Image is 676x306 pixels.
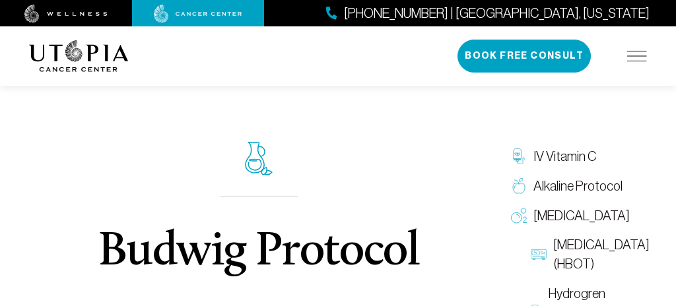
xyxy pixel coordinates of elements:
a: [MEDICAL_DATA] (HBOT) [524,230,647,279]
button: Book Free Consult [457,40,591,73]
h1: Budwig Protocol [98,229,419,276]
a: [MEDICAL_DATA] [504,201,647,231]
a: IV Vitamin C [504,142,647,171]
span: [MEDICAL_DATA] [533,206,630,226]
span: Alkaline Protocol [533,177,623,196]
span: [PHONE_NUMBER] | [GEOGRAPHIC_DATA], [US_STATE] [344,4,650,23]
img: Alkaline Protocol [511,178,527,194]
img: wellness [24,5,108,23]
img: icon [245,142,273,175]
img: IV Vitamin C [511,148,527,164]
img: icon-hamburger [627,51,647,61]
img: logo [29,40,129,72]
img: Oxygen Therapy [511,208,527,224]
a: [PHONE_NUMBER] | [GEOGRAPHIC_DATA], [US_STATE] [326,4,650,23]
a: Alkaline Protocol [504,171,647,201]
img: cancer center [154,5,242,23]
img: Hyperbaric Oxygen Therapy (HBOT) [531,247,547,262]
span: [MEDICAL_DATA] (HBOT) [553,235,650,274]
span: IV Vitamin C [533,147,596,166]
